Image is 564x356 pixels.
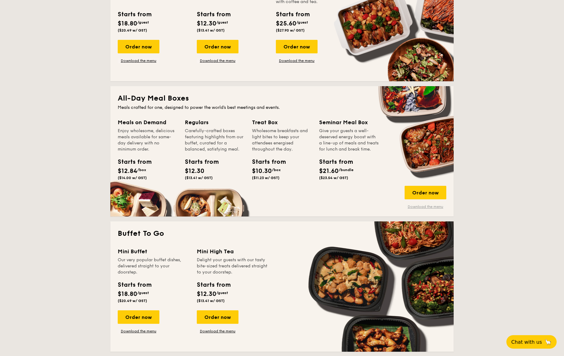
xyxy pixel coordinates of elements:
[216,20,228,25] span: /guest
[137,291,149,295] span: /guest
[118,28,147,33] span: ($20.49 w/ GST)
[506,335,557,349] button: Chat with us🦙
[197,299,225,303] span: ($13.41 w/ GST)
[319,176,348,180] span: ($23.54 w/ GST)
[118,20,137,27] span: $18.80
[405,186,446,199] div: Order now
[544,339,552,346] span: 🦙
[276,20,296,27] span: $25.60
[118,290,137,298] span: $18.80
[197,257,269,275] div: Delight your guests with our tasty bite-sized treats delivered straight to your doorstep.
[276,40,318,53] div: Order now
[197,28,225,33] span: ($13.41 w/ GST)
[137,20,149,25] span: /guest
[118,167,137,175] span: $12.84
[197,290,216,298] span: $12.30
[252,157,280,167] div: Starts from
[276,58,318,63] a: Download the menu
[197,280,230,289] div: Starts from
[252,176,280,180] span: ($11.23 w/ GST)
[118,40,159,53] div: Order now
[252,128,312,152] div: Wholesome breakfasts and light bites to keep your attendees energised throughout the day.
[272,168,281,172] span: /box
[118,229,446,239] h2: Buffet To Go
[118,329,159,334] a: Download the menu
[185,157,212,167] div: Starts from
[339,168,353,172] span: /bundle
[252,167,272,175] span: $10.30
[118,257,189,275] div: Our very popular buffet dishes, delivered straight to your doorstep.
[197,310,238,324] div: Order now
[118,94,446,103] h2: All-Day Meal Boxes
[405,204,446,209] a: Download the menu
[185,118,245,127] div: Regulars
[319,118,379,127] div: Seminar Meal Box
[197,329,238,334] a: Download the menu
[118,58,159,63] a: Download the menu
[118,10,151,19] div: Starts from
[197,58,238,63] a: Download the menu
[252,118,312,127] div: Treat Box
[319,167,339,175] span: $21.60
[185,167,204,175] span: $12.30
[319,157,347,167] div: Starts from
[185,176,213,180] span: ($13.41 w/ GST)
[118,310,159,324] div: Order now
[319,128,379,152] div: Give your guests a well-deserved energy boost with a line-up of meals and treats for lunch and br...
[276,10,309,19] div: Starts from
[197,20,216,27] span: $12.30
[118,280,151,289] div: Starts from
[118,299,147,303] span: ($20.49 w/ GST)
[197,40,238,53] div: Order now
[276,28,305,33] span: ($27.90 w/ GST)
[185,128,245,152] div: Carefully-crafted boxes featuring highlights from our buffet, curated for a balanced, satisfying ...
[118,105,446,111] div: Meals crafted for one, designed to power the world's best meetings and events.
[118,118,177,127] div: Meals on Demand
[197,10,230,19] div: Starts from
[511,339,542,345] span: Chat with us
[137,168,146,172] span: /box
[216,291,228,295] span: /guest
[118,176,147,180] span: ($14.00 w/ GST)
[118,247,189,256] div: Mini Buffet
[118,128,177,152] div: Enjoy wholesome, delicious meals available for same-day delivery with no minimum order.
[118,157,145,167] div: Starts from
[197,247,269,256] div: Mini High Tea
[296,20,308,25] span: /guest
